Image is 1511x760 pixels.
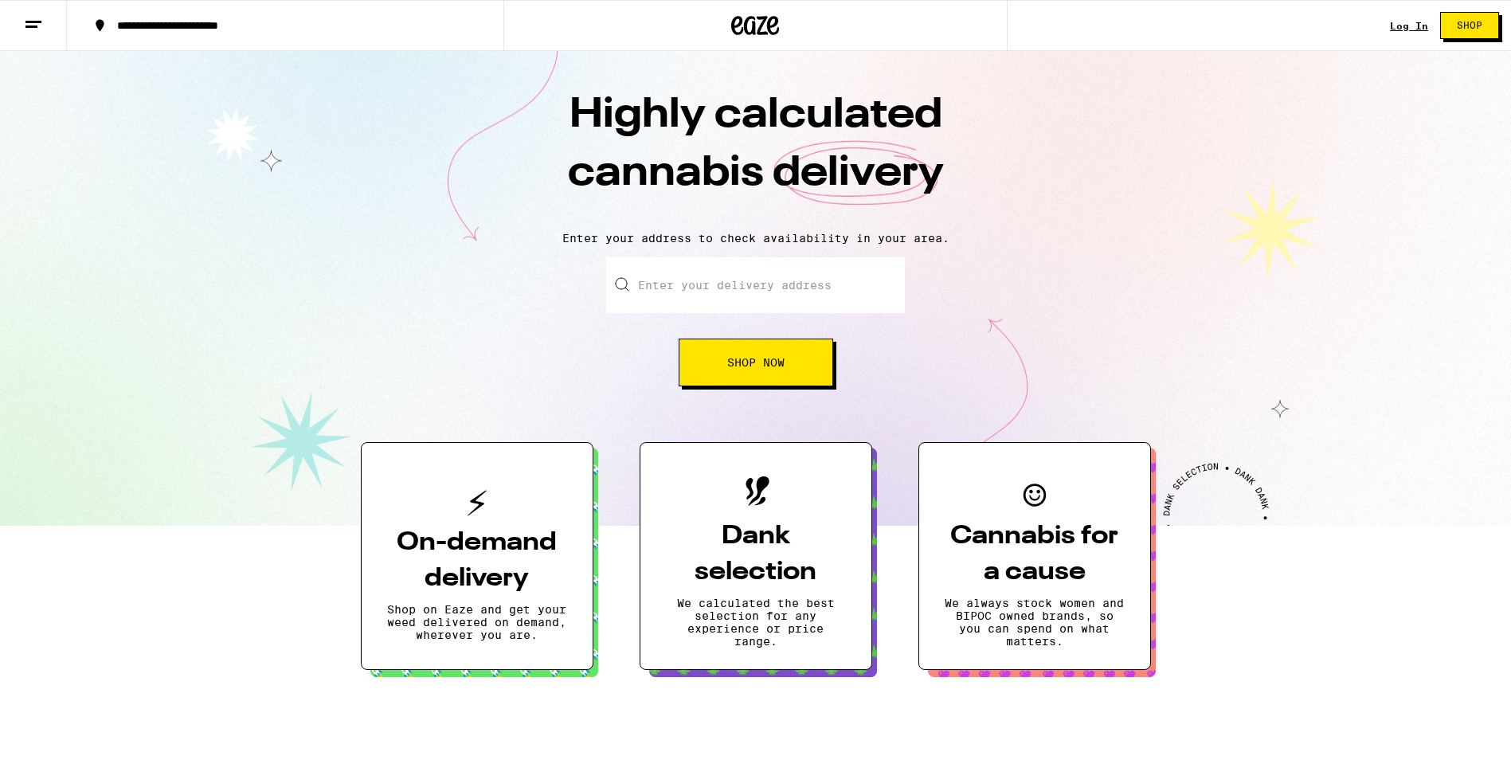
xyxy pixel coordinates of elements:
button: Dank selectionWe calculated the best selection for any experience or price range. [640,442,872,670]
a: Shop [1428,12,1511,39]
button: Cannabis for a causeWe always stock women and BIPOC owned brands, so you can spend on what matters. [918,442,1151,670]
button: Shop Now [679,339,833,386]
p: We always stock women and BIPOC owned brands, so you can spend on what matters. [945,597,1125,648]
p: Enter your address to check availability in your area. [16,232,1495,245]
a: Log In [1390,21,1428,31]
h1: Highly calculated cannabis delivery [477,87,1035,219]
h3: Dank selection [666,519,846,590]
h3: On-demand delivery [387,525,567,597]
h3: Cannabis for a cause [945,519,1125,590]
span: Shop Now [727,357,785,368]
p: Shop on Eaze and get your weed delivered on demand, wherever you are. [387,603,567,641]
button: Shop [1440,12,1499,39]
span: Shop [1457,21,1482,30]
input: Enter your delivery address [606,257,905,313]
p: We calculated the best selection for any experience or price range. [666,597,846,648]
button: On-demand deliveryShop on Eaze and get your weed delivered on demand, wherever you are. [361,442,593,670]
